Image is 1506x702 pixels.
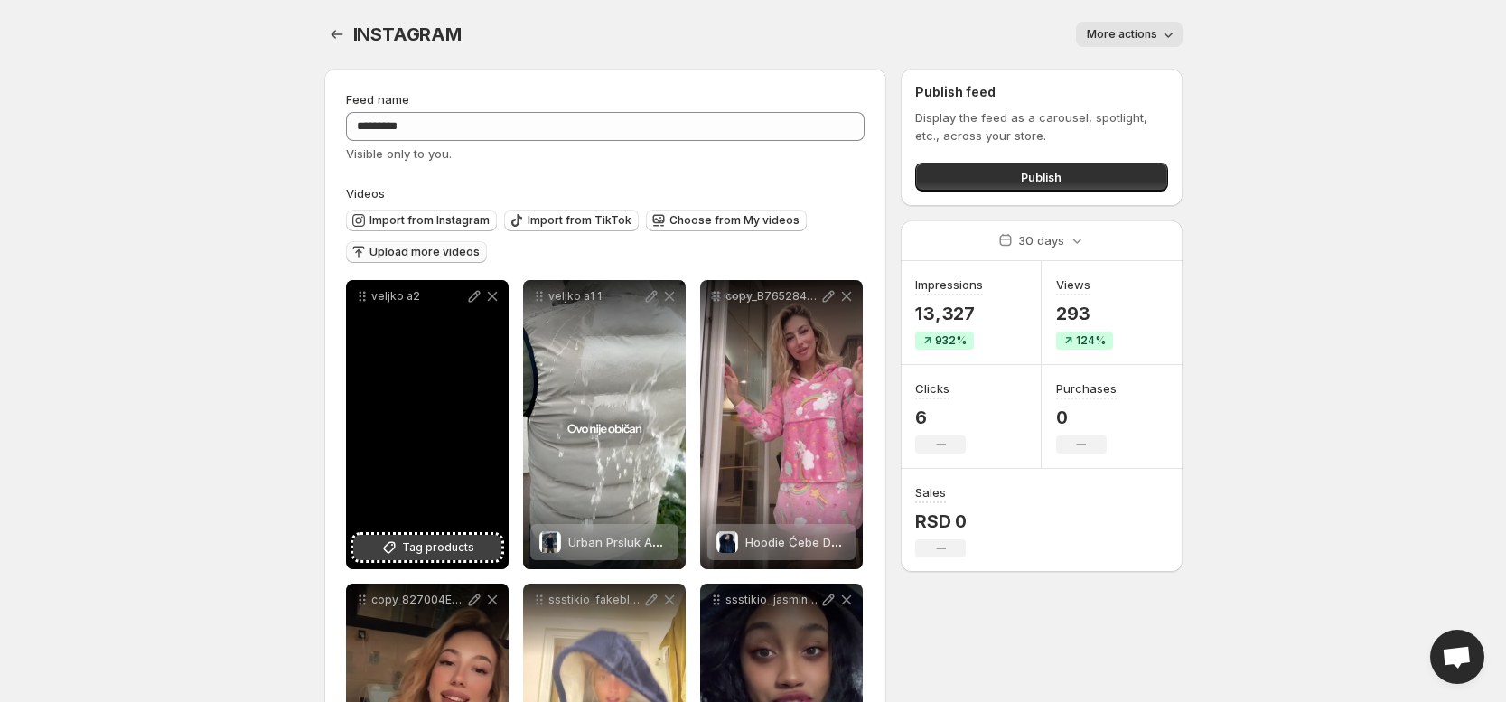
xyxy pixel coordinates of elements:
[402,538,474,557] span: Tag products
[353,535,501,560] button: Tag products
[1087,27,1157,42] span: More actions
[346,241,487,263] button: Upload more videos
[353,23,462,45] span: INSTAGRAM
[371,593,465,607] p: copy_827004E5-8BA5-4645-BB55-9DE66D3D0D06 1
[915,407,966,428] p: 6
[745,535,851,549] span: Hoodie Ćebe Duks
[1430,630,1484,684] div: Open chat
[669,213,800,228] span: Choose from My videos
[1076,333,1106,348] span: 124%
[700,280,863,569] div: copy_B765284C-DEF0-4087-80FD-16C663F71DFAHoodie Ćebe DuksHoodie Ćebe Duks
[915,276,983,294] h3: Impressions
[1056,407,1117,428] p: 0
[915,379,949,398] h3: Clicks
[1056,379,1117,398] h3: Purchases
[346,280,509,569] div: veljko a2Tag products
[369,245,480,259] span: Upload more videos
[725,289,819,304] p: copy_B765284C-DEF0-4087-80FD-16C663F71DFA
[346,146,452,161] span: Visible only to you.
[646,210,807,231] button: Choose from My videos
[1018,231,1064,249] p: 30 days
[369,213,490,228] span: Import from Instagram
[725,593,819,607] p: ssstikio_jasminewilson33_1760350868584
[1076,22,1183,47] button: More actions
[915,510,967,532] p: RSD 0
[568,535,673,549] span: Urban Prsluk Apex
[935,333,967,348] span: 932%
[548,289,642,304] p: veljko a1 1
[1056,276,1090,294] h3: Views
[371,289,465,304] p: veljko a2
[915,108,1167,145] p: Display the feed as a carousel, spotlight, etc., across your store.
[523,280,686,569] div: veljko a1 1Urban Prsluk ApexUrban Prsluk Apex
[915,483,946,501] h3: Sales
[1021,168,1062,186] span: Publish
[1056,303,1113,324] p: 293
[528,213,631,228] span: Import from TikTok
[346,210,497,231] button: Import from Instagram
[548,593,642,607] p: ssstikio_fakeblonde20_1760350893092
[346,186,385,201] span: Videos
[324,22,350,47] button: Settings
[915,303,983,324] p: 13,327
[915,83,1167,101] h2: Publish feed
[915,163,1167,192] button: Publish
[504,210,639,231] button: Import from TikTok
[346,92,409,107] span: Feed name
